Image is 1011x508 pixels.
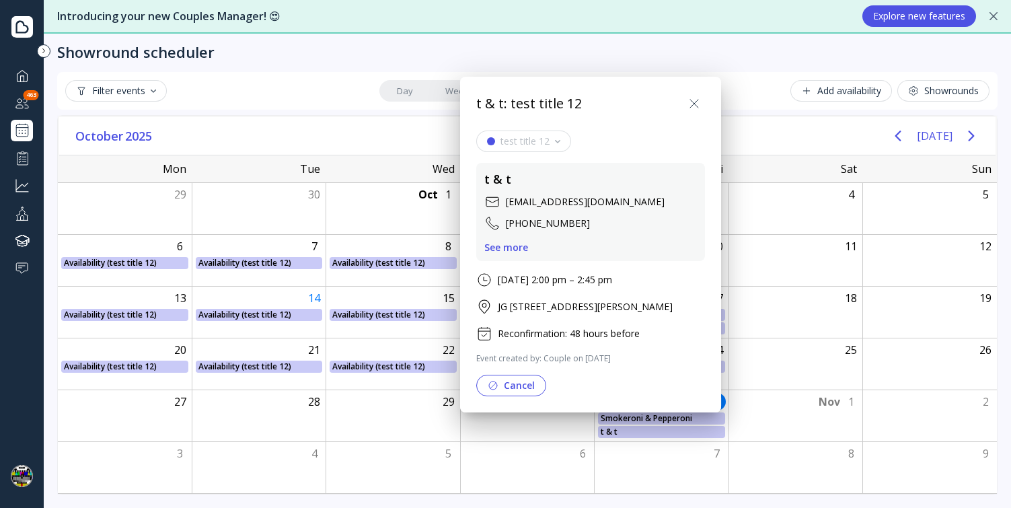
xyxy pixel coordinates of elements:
div: t & t [484,171,511,188]
button: test title 12 [476,131,571,152]
div: Event created by: Couple on [DATE] [476,353,705,364]
button: Cancel [476,375,546,396]
div: [EMAIL_ADDRESS][DOMAIN_NAME] [506,195,665,209]
div: test title 12 [500,136,550,147]
div: t & t: test title 12 [476,94,582,114]
div: JG [STREET_ADDRESS][PERSON_NAME] [498,300,673,314]
div: Reconfirmation: 48 hours before [498,327,640,340]
div: [PHONE_NUMBER] [506,217,590,230]
div: [DATE] 2:00 pm – 2:45 pm [498,273,612,287]
button: See more [484,242,528,253]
